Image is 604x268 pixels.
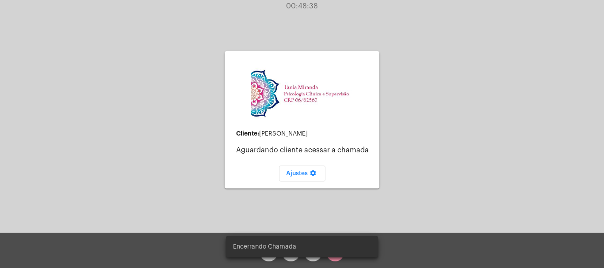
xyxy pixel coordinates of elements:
[236,146,372,154] p: Aguardando cliente acessar a chamada
[236,130,259,136] strong: Cliente:
[308,170,318,180] mat-icon: settings
[279,166,325,181] button: Ajustes
[251,68,353,119] img: 82f91219-cc54-a9e9-c892-318f5ec67ab1.jpg
[233,242,296,251] span: Encerrando Chamada
[286,170,318,177] span: Ajustes
[286,3,318,10] span: 00:48:38
[236,130,372,137] div: [PERSON_NAME]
